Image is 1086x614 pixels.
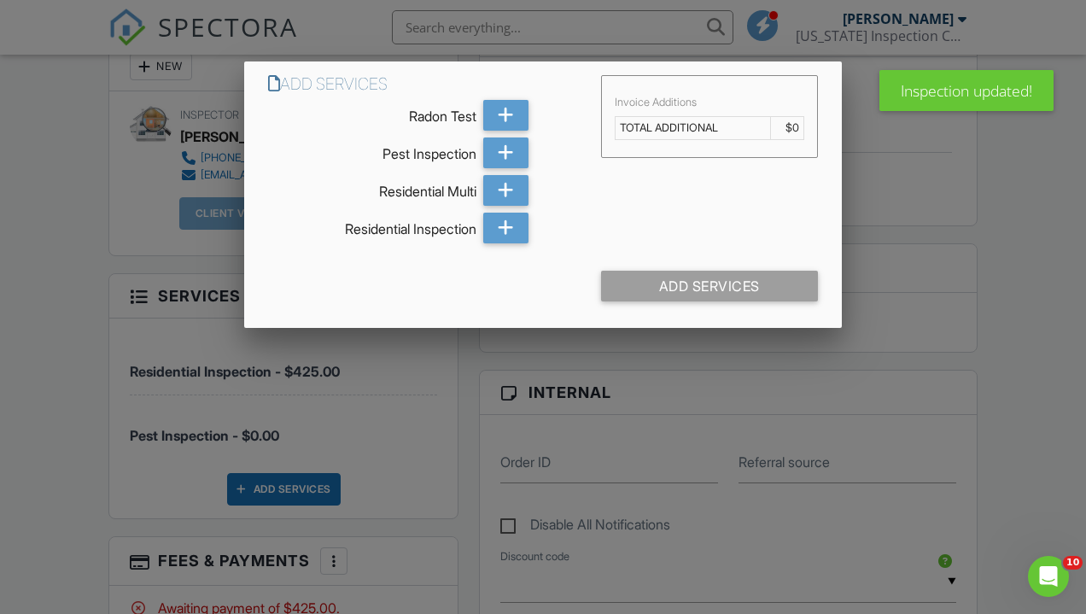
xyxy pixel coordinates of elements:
div: Inspection updated! [879,70,1054,111]
div: Pest Inspection [268,137,476,163]
div: Invoice Additions [615,96,804,109]
h6: Add Services [268,75,580,93]
div: Residential Multi [268,175,476,201]
td: TOTAL ADDITIONAL [615,116,770,139]
div: Residential Inspection [268,213,476,238]
div: Add Services [601,271,818,301]
span: 10 [1063,556,1083,570]
div: Radon Test [268,100,476,126]
td: $0 [770,116,803,139]
iframe: Intercom live chat [1028,556,1069,597]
